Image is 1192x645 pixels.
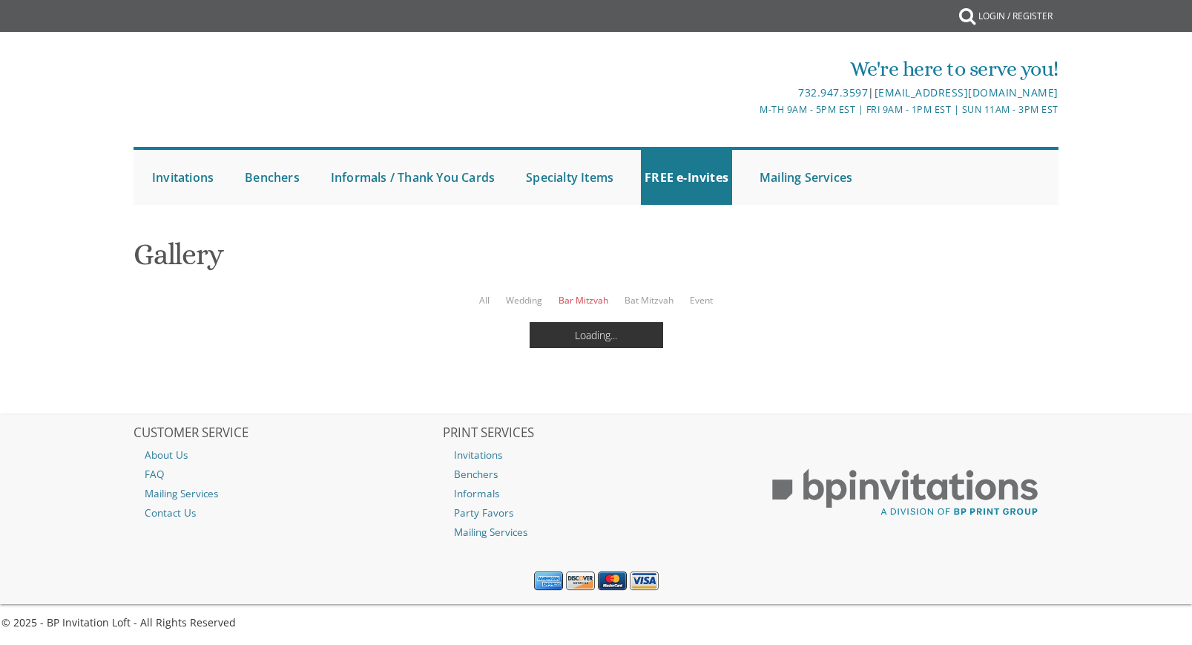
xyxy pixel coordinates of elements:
img: Visa [630,572,659,591]
a: FREE e-Invites [641,150,732,205]
a: Party Favors [443,503,750,523]
div: | [443,84,1058,102]
a: Contact Us [134,503,441,523]
img: American Express [534,572,563,591]
div: M-Th 9am - 5pm EST | Fri 9am - 1pm EST | Sun 11am - 3pm EST [443,102,1058,117]
a: Benchers [241,150,303,205]
a: 732.947.3597 [798,85,868,99]
a: Invitations [148,150,217,205]
a: [EMAIL_ADDRESS][DOMAIN_NAME] [875,85,1058,99]
a: Mailing Services [443,523,750,542]
a: Event [690,294,713,307]
a: Specialty Items [522,150,617,205]
h2: PRINT SERVICES [443,426,750,441]
a: Bat Mitzvah [625,294,674,307]
a: About Us [134,445,441,465]
a: Mailing Services [134,484,441,503]
div: Loading... [530,322,663,348]
a: Benchers [443,465,750,484]
img: BP Print Group [751,456,1058,530]
a: Bar Mitzvah [559,294,608,307]
img: MasterCard [598,572,627,591]
a: FAQ [134,465,441,484]
a: All [479,294,490,307]
a: Invitations [443,445,750,465]
a: Informals [443,484,750,503]
a: Mailing Services [756,150,856,205]
h1: Gallery [134,238,1058,282]
img: Discover [566,572,595,591]
h2: CUSTOMER SERVICE [134,426,441,441]
div: We're here to serve you! [443,54,1058,84]
a: Informals / Thank You Cards [327,150,498,205]
a: Wedding [506,294,542,307]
